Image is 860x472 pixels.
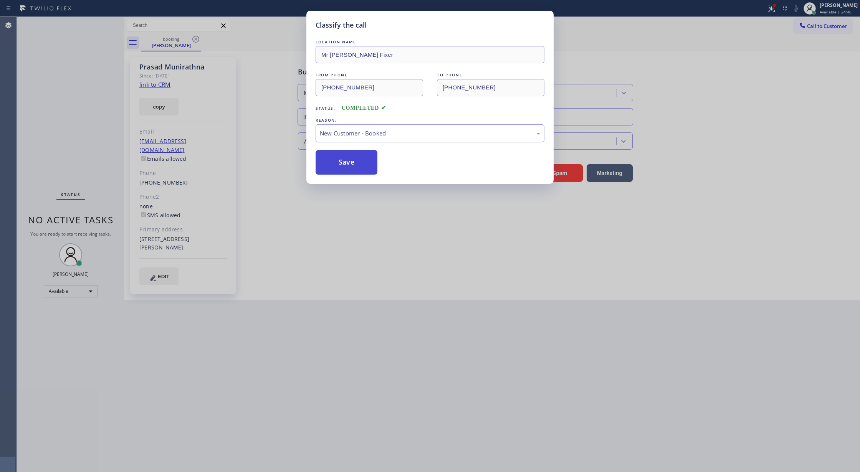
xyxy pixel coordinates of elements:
span: Status: [316,106,336,111]
div: FROM PHONE [316,71,423,79]
h5: Classify the call [316,20,367,30]
button: Save [316,150,377,175]
div: REASON: [316,116,544,124]
div: New Customer - Booked [320,129,540,138]
span: COMPLETED [342,105,386,111]
input: From phone [316,79,423,96]
div: TO PHONE [437,71,544,79]
input: To phone [437,79,544,96]
div: LOCATION NAME [316,38,544,46]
